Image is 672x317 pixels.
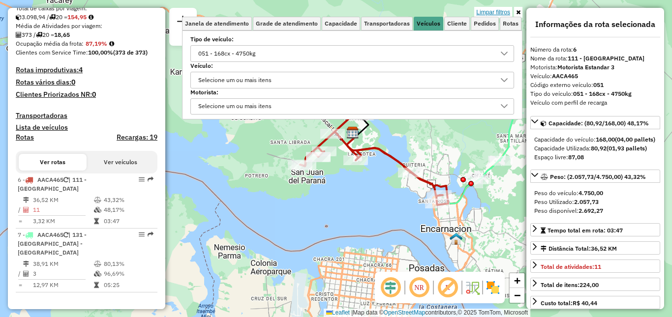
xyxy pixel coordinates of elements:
[94,218,99,224] i: Tempo total em rota
[63,232,68,238] i: Veículo já utilizado nesta sessão
[18,231,87,256] span: | 131 - [GEOGRAPHIC_DATA] - [GEOGRAPHIC_DATA]
[485,280,501,295] img: Exibir/Ocultar setores
[103,269,153,279] td: 96,69%
[407,276,431,299] span: Ocultar NR
[32,216,93,226] td: 3,32 KM
[195,46,259,61] div: 051 - 168cx - 4750kg
[573,299,597,307] strong: R$ 40,44
[615,136,655,143] strong: (04,00 pallets)
[18,176,87,192] span: 6 -
[534,206,656,215] div: Peso disponível:
[351,309,353,316] span: |
[18,216,23,226] td: =
[19,154,87,171] button: Ver rotas
[530,72,660,81] div: Veículo:
[530,185,660,219] div: Peso: (2.057,73/4.750,00) 43,32%
[16,14,22,20] i: Cubagem total roteirizado
[549,119,649,127] span: Capacidade: (80,92/168,00) 48,17%
[16,13,157,22] div: 3.098,94 / 20 =
[67,13,87,21] strong: 154,95
[103,280,153,290] td: 05:25
[103,205,153,215] td: 48,17%
[195,72,275,88] div: Selecione um ou mais itens
[557,63,614,71] strong: Motorista Estandar 3
[23,207,29,213] i: Total de Atividades
[530,223,660,236] a: Tempo total em rota: 03:47
[16,66,157,74] h4: Rotas improdutivas:
[530,89,660,98] div: Tipo do veículo:
[23,271,29,277] i: Total de Atividades
[591,144,607,152] strong: 80,92
[94,271,101,277] i: % de utilização da cubagem
[92,90,96,99] strong: 0
[109,41,114,47] em: Média calculada utilizando a maior ocupação (%Peso ou %Cubagem) de cada rota da sessão. Rotas cro...
[16,112,157,120] h4: Transportadoras
[417,21,440,27] span: Veículos
[32,195,93,205] td: 36,52 KM
[530,45,660,54] div: Número da rota:
[23,197,29,203] i: Distância Total
[16,49,88,56] span: Clientes com Service Time:
[190,88,514,97] label: Motorista:
[87,154,154,171] button: Ver veículos
[514,274,520,287] span: +
[579,207,603,214] strong: 2.692,27
[591,245,617,252] span: 36,52 KM
[18,280,23,290] td: =
[190,61,514,70] label: Veículo:
[190,35,514,44] label: Tipo de veículo:
[37,176,63,183] span: AACA465
[94,207,101,213] i: % de utilização da cubagem
[574,198,599,205] strong: 2.057,73
[514,289,520,301] span: −
[530,54,660,63] div: Nome da rota:
[534,144,656,153] div: Capacidade Utilizada:
[103,195,153,205] td: 43,32%
[32,259,93,269] td: 38,91 KM
[573,90,632,97] strong: 051 - 168cx - 4750kg
[18,205,23,215] td: /
[474,7,512,18] a: Limpar filtros
[86,40,107,47] strong: 87,19%
[18,231,87,256] span: 7 -
[568,153,584,161] strong: 87,08
[16,22,157,30] div: Média de Atividades por viagem:
[594,263,601,270] strong: 11
[541,299,597,308] div: Custo total:
[103,259,153,269] td: 80,13%
[139,176,145,182] em: Opções
[16,123,157,132] h4: Lista de veículos
[23,261,29,267] i: Distância Total
[579,189,603,197] strong: 4.750,00
[49,14,56,20] i: Total de rotas
[94,197,101,203] i: % de utilização do peso
[530,241,660,255] a: Distância Total:36,52 KM
[16,4,157,13] div: Total de caixas por viagem:
[54,31,70,38] strong: 18,65
[173,12,193,34] a: Nova sessão e pesquisa
[541,263,601,270] span: Total de atividades:
[510,273,524,288] a: Zoom in
[580,281,599,288] strong: 224,00
[88,49,113,56] strong: 100,00%
[325,21,357,27] span: Capacidade
[32,269,93,279] td: 3
[530,98,660,107] div: Veículo com perfil de recarga
[148,176,153,182] em: Rota exportada
[530,170,660,183] a: Peso: (2.057,73/4.750,00) 43,32%
[593,81,604,88] strong: 051
[530,278,660,291] a: Total de itens:224,00
[117,133,157,142] h4: Recargas: 19
[464,280,480,295] img: Fluxo de ruas
[607,144,647,152] strong: (01,93 pallets)
[548,227,623,234] span: Tempo total em rota: 03:47
[534,153,656,162] div: Espaço livre:
[530,296,660,309] a: Custo total:R$ 40,44
[18,176,87,192] span: | 111 - [GEOGRAPHIC_DATA]
[32,280,93,290] td: 12,97 KM
[16,133,34,142] h4: Rotas
[256,21,318,27] span: Grade de atendimento
[534,189,603,197] span: Peso do veículo:
[534,198,656,206] div: Peso Utilizado:
[596,136,615,143] strong: 168,00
